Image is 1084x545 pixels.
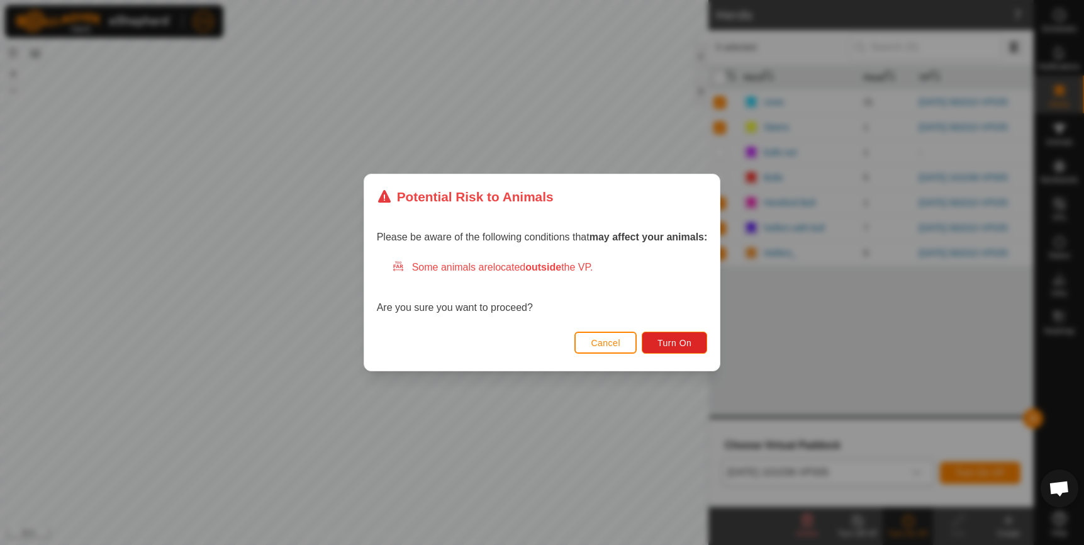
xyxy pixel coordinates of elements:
span: located the VP. [493,262,593,272]
div: Open chat [1041,469,1078,507]
div: Some animals are [392,260,708,275]
span: Please be aware of the following conditions that [377,232,708,242]
div: Are you sure you want to proceed? [377,260,708,315]
strong: may affect your animals: [589,232,708,242]
button: Turn On [642,332,707,354]
strong: outside [525,262,561,272]
span: Turn On [657,338,691,348]
span: Cancel [591,338,620,348]
button: Cancel [574,332,637,354]
div: Potential Risk to Animals [377,187,554,206]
